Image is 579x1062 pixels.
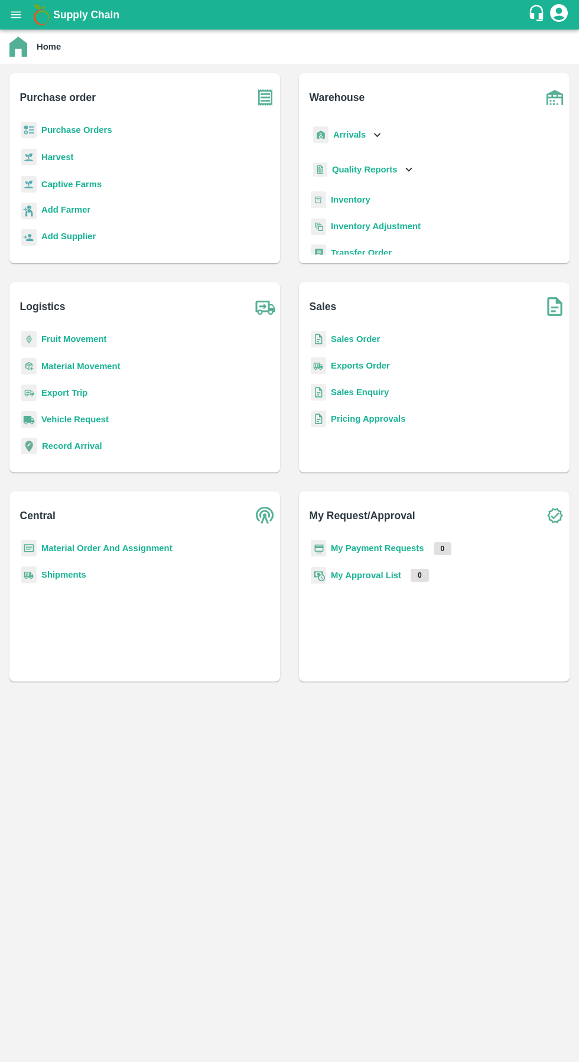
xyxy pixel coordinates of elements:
[310,298,337,315] b: Sales
[528,4,548,25] div: customer-support
[331,195,370,204] a: Inventory
[311,540,326,557] img: payment
[311,218,326,235] img: inventory
[333,130,366,139] b: Arrivals
[311,566,326,584] img: approval
[30,3,53,27] img: logo
[41,334,107,344] a: Fruit Movement
[311,122,384,148] div: Arrivals
[41,125,112,135] a: Purchase Orders
[548,2,570,27] div: account of current user
[311,384,326,401] img: sales
[41,388,87,398] a: Export Trip
[311,357,326,374] img: shipments
[21,229,37,246] img: supplier
[21,331,37,348] img: fruit
[434,542,452,555] p: 0
[313,126,328,144] img: whArrival
[20,507,56,524] b: Central
[53,6,528,23] a: Supply Chain
[331,248,392,258] a: Transfer Order
[540,501,570,530] img: check
[41,203,90,219] a: Add Farmer
[53,9,119,21] b: Supply Chain
[331,361,390,370] a: Exports Order
[540,83,570,112] img: warehouse
[20,298,66,315] b: Logistics
[311,331,326,348] img: sales
[21,411,37,428] img: vehicle
[310,507,415,524] b: My Request/Approval
[20,89,96,106] b: Purchase order
[21,148,37,166] img: harvest
[540,292,570,321] img: soSales
[21,540,37,557] img: centralMaterial
[310,89,365,106] b: Warehouse
[331,414,405,424] a: Pricing Approvals
[21,203,37,220] img: farmer
[9,37,27,57] img: home
[21,438,37,454] img: recordArrival
[331,543,424,553] a: My Payment Requests
[311,158,415,182] div: Quality Reports
[2,1,30,28] button: open drawer
[41,232,96,241] b: Add Supplier
[41,361,121,371] a: Material Movement
[41,205,90,214] b: Add Farmer
[332,165,398,174] b: Quality Reports
[42,441,102,451] a: Record Arrival
[21,122,37,139] img: reciept
[411,569,429,582] p: 0
[251,292,280,321] img: truck
[311,245,326,262] img: whTransfer
[41,415,109,424] a: Vehicle Request
[41,230,96,246] a: Add Supplier
[21,566,37,584] img: shipments
[331,571,401,580] a: My Approval List
[37,42,61,51] b: Home
[311,411,326,428] img: sales
[313,162,327,177] img: qualityReport
[21,357,37,375] img: material
[331,221,421,231] a: Inventory Adjustment
[21,175,37,193] img: harvest
[311,191,326,209] img: whInventory
[21,385,37,402] img: delivery
[41,180,102,189] a: Captive Farms
[331,334,380,344] a: Sales Order
[41,152,73,162] a: Harvest
[251,501,280,530] img: central
[331,387,389,397] a: Sales Enquiry
[251,83,280,112] img: purchase
[41,570,86,579] a: Shipments
[41,543,173,553] a: Material Order And Assignment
